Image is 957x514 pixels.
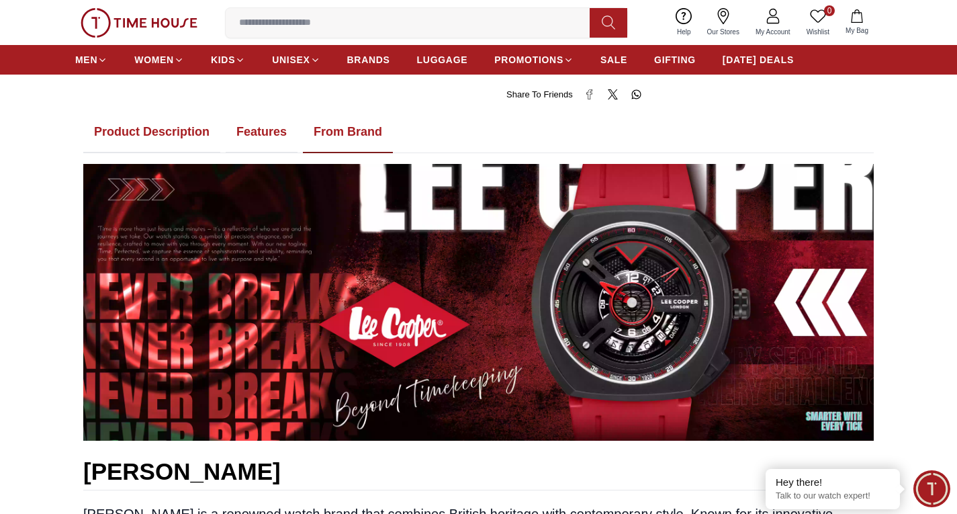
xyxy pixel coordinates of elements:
[272,48,320,72] a: UNISEX
[75,53,97,67] span: MEN
[506,88,573,101] span: Share To Friends
[824,5,835,16] span: 0
[226,112,298,153] button: Features
[83,458,281,484] a: [PERSON_NAME]
[723,53,794,67] span: [DATE] DEALS
[600,53,627,67] span: SALE
[81,8,197,38] img: ...
[669,5,699,40] a: Help
[211,48,245,72] a: KIDS
[913,470,950,507] div: Chat Widget
[837,7,876,38] button: My Bag
[723,48,794,72] a: [DATE] DEALS
[799,5,837,40] a: 0Wishlist
[801,27,835,37] span: Wishlist
[750,27,796,37] span: My Account
[272,53,310,67] span: UNISEX
[776,476,890,489] div: Hey there!
[654,53,696,67] span: GIFTING
[303,112,393,153] button: From Brand
[83,164,874,441] img: Lee Cooper
[75,48,107,72] a: MEN
[776,490,890,502] p: Talk to our watch expert!
[672,27,696,37] span: Help
[840,26,874,36] span: My Bag
[600,48,627,72] a: SALE
[134,53,174,67] span: WOMEN
[494,53,563,67] span: PROMOTIONS
[347,48,390,72] a: BRANDS
[134,48,184,72] a: WOMEN
[211,53,235,67] span: KIDS
[494,48,574,72] a: PROMOTIONS
[702,27,745,37] span: Our Stores
[699,5,747,40] a: Our Stores
[417,53,468,67] span: LUGGAGE
[654,48,696,72] a: GIFTING
[417,48,468,72] a: LUGGAGE
[347,53,390,67] span: BRANDS
[83,112,220,153] button: Product Description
